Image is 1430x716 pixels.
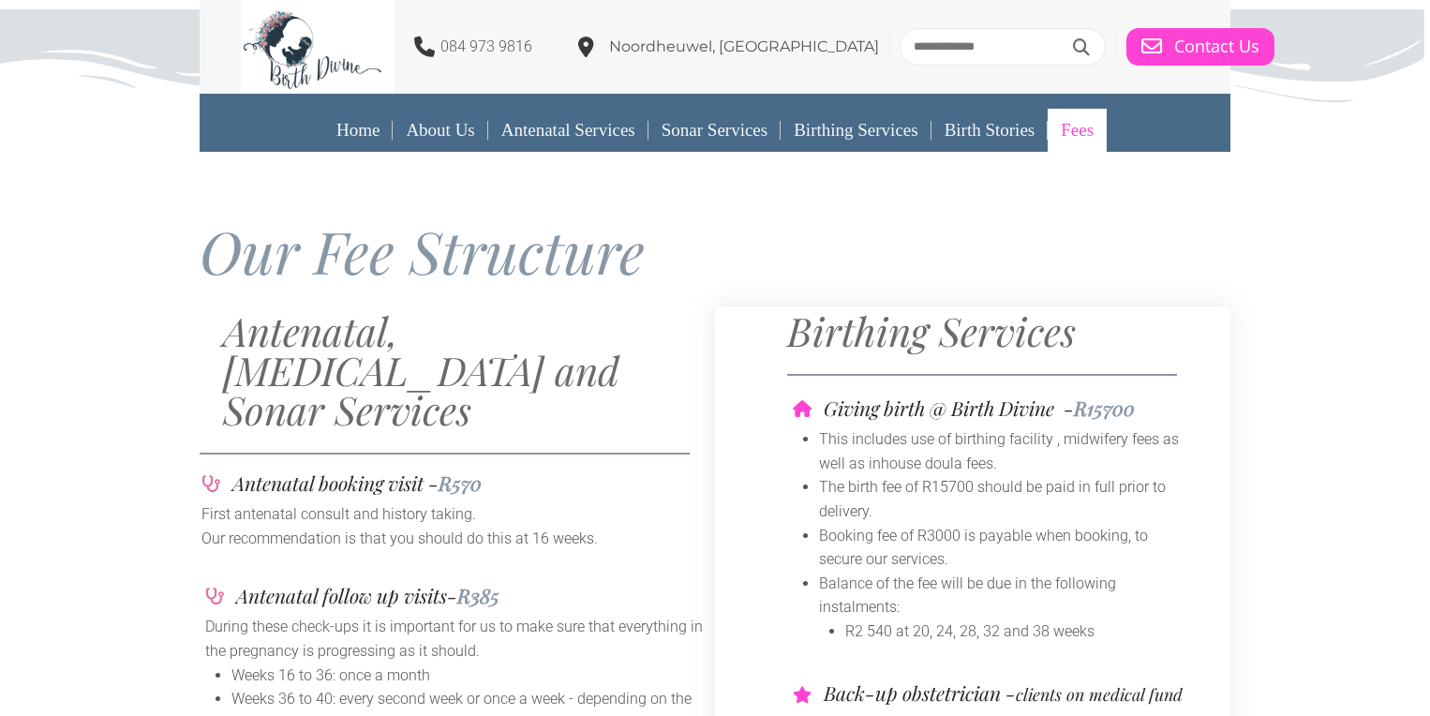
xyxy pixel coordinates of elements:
h4: Back-up obstetrician - [824,683,1187,705]
span: Our Fee Structure [200,212,645,290]
li: The birth fee of R15700 should be paid in full prior to delivery. [819,475,1193,523]
span: Contact Us [1174,37,1259,57]
a: Contact Us [1126,28,1274,66]
h4: Antenatal follow up visits- [236,586,499,605]
li: Booking fee of R3000 is payable when booking, to secure our services. [819,524,1193,572]
h2: Antenatal, [MEDICAL_DATA] and Sonar Services [223,311,715,429]
h4: Antenatal booking visit - [232,473,482,493]
span: R385 [457,582,499,608]
li: Balance of the fee will be due in the following instalments: [819,572,1193,619]
span: R570 [439,470,482,496]
span: R15700 [1074,395,1135,421]
a: Home [323,109,393,152]
a: About Us [393,109,487,152]
li: Weeks 16 to 36: once a month [231,664,709,688]
a: Birthing Services [781,109,931,152]
p: First antenatal consult and history taking. [201,502,713,527]
a: Birth Stories [931,109,1049,152]
p: During these check-ups it is important for us to make sure that everything in the pregnancy is pr... [205,615,709,663]
li: R2 540 at 20, 24, 28, 32 and 38 weeks [845,619,1193,644]
span: Noordheuwel, [GEOGRAPHIC_DATA] [609,37,879,55]
a: Fees [1048,109,1107,152]
p: Our recommendation is that you should do this at 16 weeks. [201,527,713,551]
li: This includes use of birthing facility , midwifery fees as well as inhouse doula fees. [819,427,1193,475]
span: clients on medical fund [1016,683,1183,706]
h2: Birthing Services [787,311,1220,351]
h4: Giving birth @ Birth Divine - [824,398,1135,418]
a: Antenatal Services [488,109,648,152]
p: 084 973 9816 [440,35,532,59]
a: Sonar Services [648,109,781,152]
